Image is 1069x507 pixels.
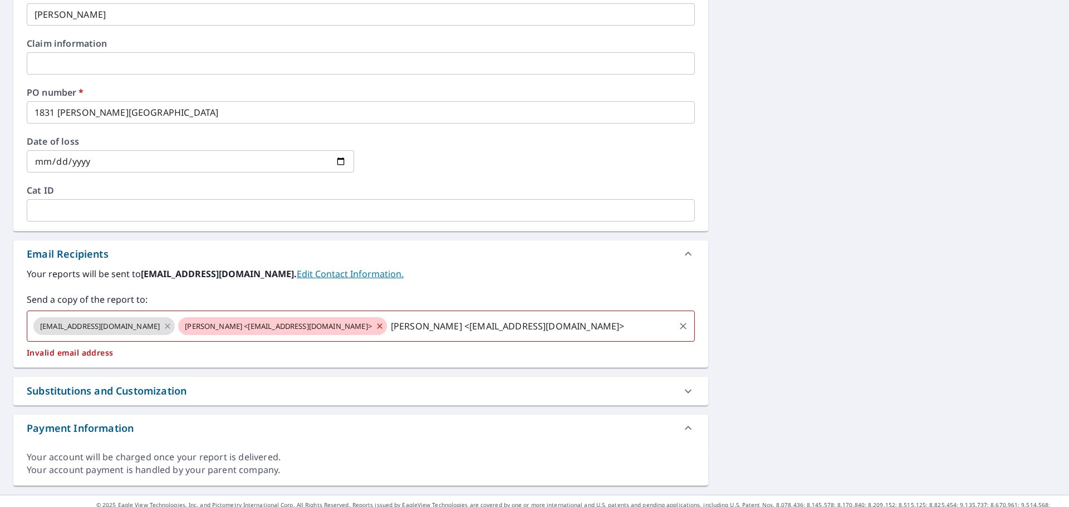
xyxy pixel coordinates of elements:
div: Your account will be charged once your report is delivered. [27,451,695,464]
div: [EMAIL_ADDRESS][DOMAIN_NAME] [33,317,175,335]
label: Your reports will be sent to [27,267,695,280]
div: Email Recipients [27,247,109,262]
div: Substitutions and Customization [13,377,708,405]
span: [PERSON_NAME] <[EMAIL_ADDRESS][DOMAIN_NAME]> [178,321,379,332]
div: Payment Information [27,421,134,436]
label: Cat ID [27,186,695,195]
a: EditContactInfo [297,268,404,280]
div: Your account payment is handled by your parent company. [27,464,695,476]
p: Invalid email address [27,348,695,358]
span: [EMAIL_ADDRESS][DOMAIN_NAME] [33,321,166,332]
div: Email Recipients [13,240,708,267]
label: PO number [27,88,695,97]
div: [PERSON_NAME] <[EMAIL_ADDRESS][DOMAIN_NAME]> [178,317,387,335]
label: Send a copy of the report to: [27,293,695,306]
div: Substitutions and Customization [27,383,187,398]
b: [EMAIL_ADDRESS][DOMAIN_NAME]. [141,268,297,280]
label: Claim information [27,39,695,48]
div: Payment Information [13,415,708,441]
button: Clear [675,318,691,334]
label: Date of loss [27,137,354,146]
